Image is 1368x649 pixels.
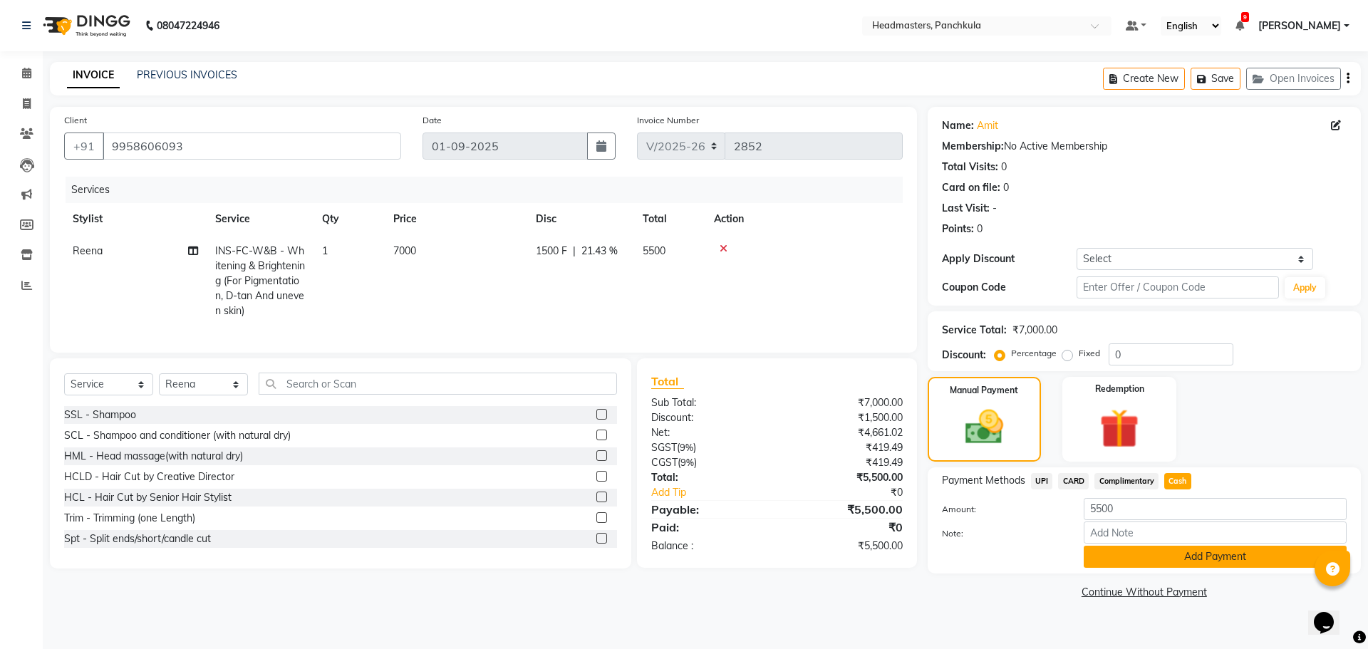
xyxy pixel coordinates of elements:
[651,374,684,389] span: Total
[777,410,913,425] div: ₹1,500.00
[64,449,243,464] div: HML - Head massage(with natural dry)
[64,490,232,505] div: HCL - Hair Cut by Senior Hair Stylist
[950,384,1018,397] label: Manual Payment
[643,244,665,257] span: 5500
[1308,592,1354,635] iframe: chat widget
[641,425,777,440] div: Net:
[573,244,576,259] span: |
[322,244,328,257] span: 1
[953,405,1015,449] img: _cash.svg
[1094,473,1159,489] span: Complimentary
[931,585,1358,600] a: Continue Without Payment
[1079,347,1100,360] label: Fixed
[777,455,913,470] div: ₹419.49
[393,244,416,257] span: 7000
[67,63,120,88] a: INVOICE
[931,503,1073,516] label: Amount:
[1084,546,1347,568] button: Add Payment
[157,6,219,46] b: 08047224946
[777,470,913,485] div: ₹5,500.00
[1095,383,1144,395] label: Redemption
[1003,180,1009,195] div: 0
[1103,68,1185,90] button: Create New
[64,531,211,546] div: Spt - Split ends/short/candle cut
[64,469,234,484] div: HCLD - Hair Cut by Creative Director
[1235,19,1244,32] a: 9
[313,203,385,235] th: Qty
[942,139,1004,154] div: Membership:
[942,160,998,175] div: Total Visits:
[680,457,694,468] span: 9%
[931,527,1073,540] label: Note:
[1087,404,1151,453] img: _gift.svg
[942,201,990,216] div: Last Visit:
[993,201,997,216] div: -
[641,410,777,425] div: Discount:
[777,425,913,440] div: ₹4,661.02
[680,442,693,453] span: 9%
[73,244,103,257] span: Reena
[66,177,913,203] div: Services
[641,501,777,518] div: Payable:
[215,244,305,317] span: INS-FC-W&B - Whitening & Brightening (For Pigmentation, D-tan And uneven skin)
[705,203,903,235] th: Action
[64,203,207,235] th: Stylist
[1258,19,1341,33] span: [PERSON_NAME]
[527,203,634,235] th: Disc
[137,68,237,81] a: PREVIOUS INVOICES
[581,244,618,259] span: 21.43 %
[1241,12,1249,22] span: 9
[777,539,913,554] div: ₹5,500.00
[64,428,291,443] div: SCL - Shampoo and conditioner (with natural dry)
[1084,498,1347,520] input: Amount
[1031,473,1053,489] span: UPI
[977,118,998,133] a: Amit
[1191,68,1240,90] button: Save
[423,114,442,127] label: Date
[1001,160,1007,175] div: 0
[777,440,913,455] div: ₹419.49
[637,114,699,127] label: Invoice Number
[1164,473,1191,489] span: Cash
[942,473,1025,488] span: Payment Methods
[1012,323,1057,338] div: ₹7,000.00
[641,485,799,500] a: Add Tip
[942,118,974,133] div: Name:
[103,133,401,160] input: Search by Name/Mobile/Email/Code
[385,203,527,235] th: Price
[641,395,777,410] div: Sub Total:
[1077,276,1279,298] input: Enter Offer / Coupon Code
[536,244,567,259] span: 1500 F
[64,114,87,127] label: Client
[1058,473,1089,489] span: CARD
[1011,347,1057,360] label: Percentage
[1084,521,1347,544] input: Add Note
[777,519,913,536] div: ₹0
[651,456,678,469] span: CGST
[777,501,913,518] div: ₹5,500.00
[641,455,777,470] div: ( )
[942,348,986,363] div: Discount:
[1285,277,1325,298] button: Apply
[641,519,777,536] div: Paid:
[942,139,1347,154] div: No Active Membership
[942,222,974,237] div: Points:
[977,222,983,237] div: 0
[799,485,913,500] div: ₹0
[641,539,777,554] div: Balance :
[207,203,313,235] th: Service
[64,133,104,160] button: +91
[64,511,195,526] div: Trim - Trimming (one Length)
[942,180,1000,195] div: Card on file:
[634,203,705,235] th: Total
[942,251,1077,266] div: Apply Discount
[777,395,913,410] div: ₹7,000.00
[1246,68,1341,90] button: Open Invoices
[942,280,1077,295] div: Coupon Code
[64,407,136,422] div: SSL - Shampoo
[942,323,1007,338] div: Service Total:
[36,6,134,46] img: logo
[259,373,617,395] input: Search or Scan
[641,440,777,455] div: ( )
[641,470,777,485] div: Total:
